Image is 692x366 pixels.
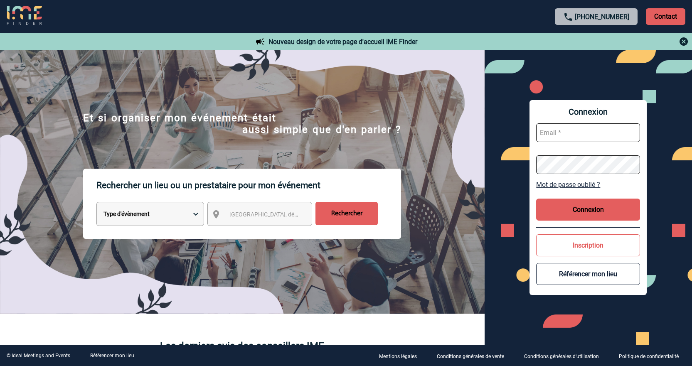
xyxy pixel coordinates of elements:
[7,353,70,359] div: © Ideal Meetings and Events
[536,234,640,256] button: Inscription
[536,123,640,142] input: Email *
[646,8,685,25] p: Contact
[229,211,345,218] span: [GEOGRAPHIC_DATA], département, région...
[372,352,430,360] a: Mentions légales
[517,352,612,360] a: Conditions générales d'utilisation
[612,352,692,360] a: Politique de confidentialité
[536,263,640,285] button: Référencer mon lieu
[524,354,599,359] p: Conditions générales d'utilisation
[575,13,629,21] a: [PHONE_NUMBER]
[379,354,417,359] p: Mentions légales
[563,12,573,22] img: call-24-px.png
[437,354,504,359] p: Conditions générales de vente
[536,107,640,117] span: Connexion
[96,169,401,202] p: Rechercher un lieu ou un prestataire pour mon événement
[90,353,134,359] a: Référencer mon lieu
[430,352,517,360] a: Conditions générales de vente
[536,199,640,221] button: Connexion
[619,354,679,359] p: Politique de confidentialité
[536,181,640,189] a: Mot de passe oublié ?
[315,202,378,225] input: Rechercher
